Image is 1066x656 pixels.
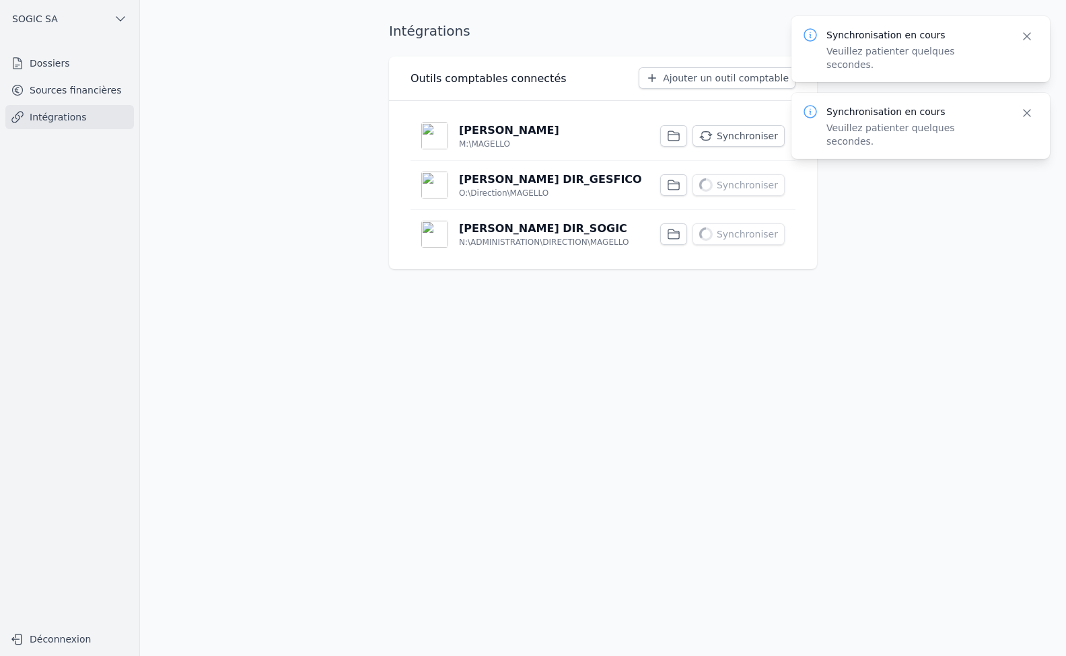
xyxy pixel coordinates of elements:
p: [PERSON_NAME] DIR_GESFICO [459,172,642,188]
a: Sources financières [5,78,134,102]
button: SOGIC SA [5,8,134,30]
h3: Outils comptables connectés [411,71,567,87]
p: Veuillez patienter quelques secondes. [826,44,1004,71]
a: Dossiers [5,51,134,75]
button: Déconnexion [5,628,134,650]
a: [PERSON_NAME] DIR_SOGIC N:\ADMINISTRATION\DIRECTION\MAGELLO Synchroniser [411,210,795,258]
button: Synchroniser [692,174,785,196]
p: M:\MAGELLO [459,139,510,149]
p: Synchronisation en cours [826,105,1004,118]
a: Intégrations [5,105,134,129]
p: [PERSON_NAME] DIR_SOGIC [459,221,627,237]
button: Synchroniser [692,125,785,147]
p: [PERSON_NAME] [459,122,559,139]
p: N:\ADMINISTRATION\DIRECTION\MAGELLO [459,237,629,248]
p: Veuillez patienter quelques secondes. [826,121,1004,148]
button: Synchroniser [692,223,785,245]
h1: Intégrations [389,22,470,40]
a: [PERSON_NAME] M:\MAGELLO Synchroniser [411,112,795,160]
a: [PERSON_NAME] DIR_GESFICO O:\Direction\MAGELLO Synchroniser [411,161,795,209]
p: Synchronisation en cours [826,28,1004,42]
button: Ajouter un outil comptable [639,67,795,89]
p: O:\Direction\MAGELLO [459,188,548,198]
span: SOGIC SA [12,12,58,26]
